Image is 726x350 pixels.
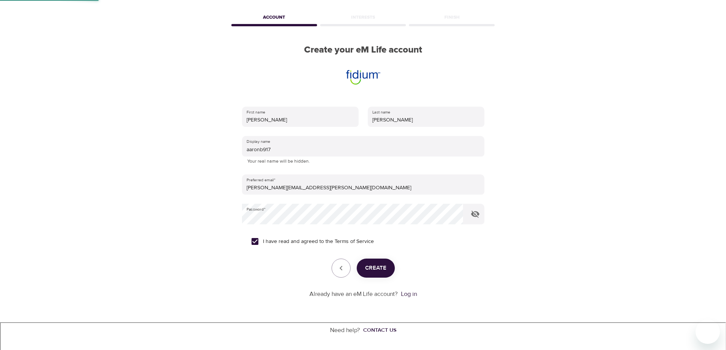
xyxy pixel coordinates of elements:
a: Log in [401,290,417,298]
p: Already have an eM Life account? [309,290,398,299]
p: Your real name will be hidden. [247,158,479,165]
button: Create [357,259,395,278]
span: Create [365,263,386,273]
iframe: Button to launch messaging window [696,320,720,344]
img: fidium.png [343,65,383,85]
h2: Create your eM Life account [230,45,497,56]
a: Terms of Service [335,238,374,246]
span: I have read and agreed to the [263,238,374,246]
